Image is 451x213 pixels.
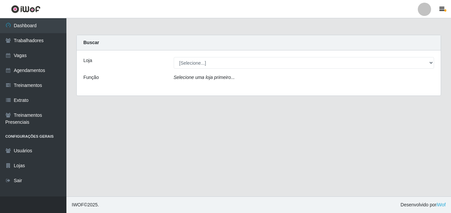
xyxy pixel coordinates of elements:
span: © 2025 . [72,201,99,208]
span: Desenvolvido por [401,201,446,208]
span: IWOF [72,202,84,207]
strong: Buscar [83,40,99,45]
label: Loja [83,57,92,64]
a: iWof [436,202,446,207]
img: CoreUI Logo [11,5,41,13]
i: Selecione uma loja primeiro... [174,75,235,80]
label: Função [83,74,99,81]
